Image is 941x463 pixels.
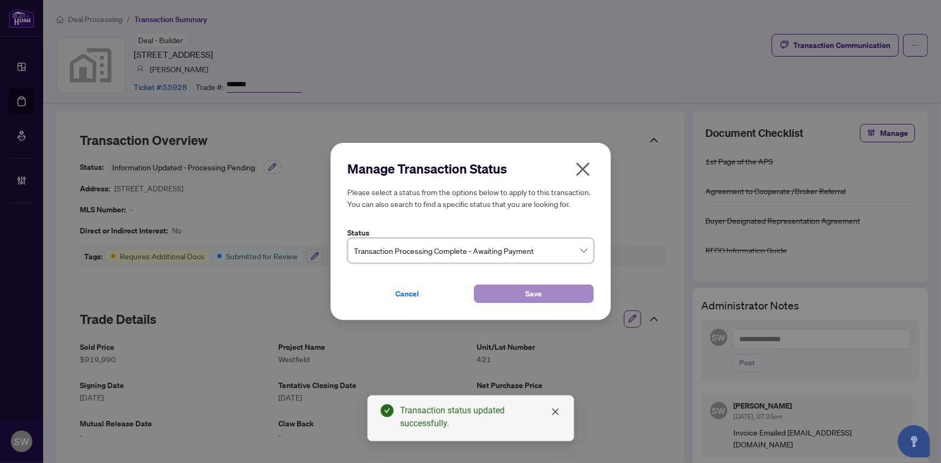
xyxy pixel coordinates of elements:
[898,425,930,458] button: Open asap
[348,186,594,210] h5: Please select a status from the options below to apply to this transaction. You can also search t...
[551,407,560,416] span: close
[474,285,594,303] button: Save
[381,404,394,417] span: check-circle
[348,160,594,177] h2: Manage Transaction Status
[354,240,587,261] span: Transaction Processing Complete - Awaiting Payment
[400,404,561,430] div: Transaction status updated successfully.
[574,161,592,178] span: close
[525,285,542,302] span: Save
[348,285,468,303] button: Cancel
[396,285,420,302] span: Cancel
[550,406,561,418] a: Close
[348,227,594,239] label: Status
